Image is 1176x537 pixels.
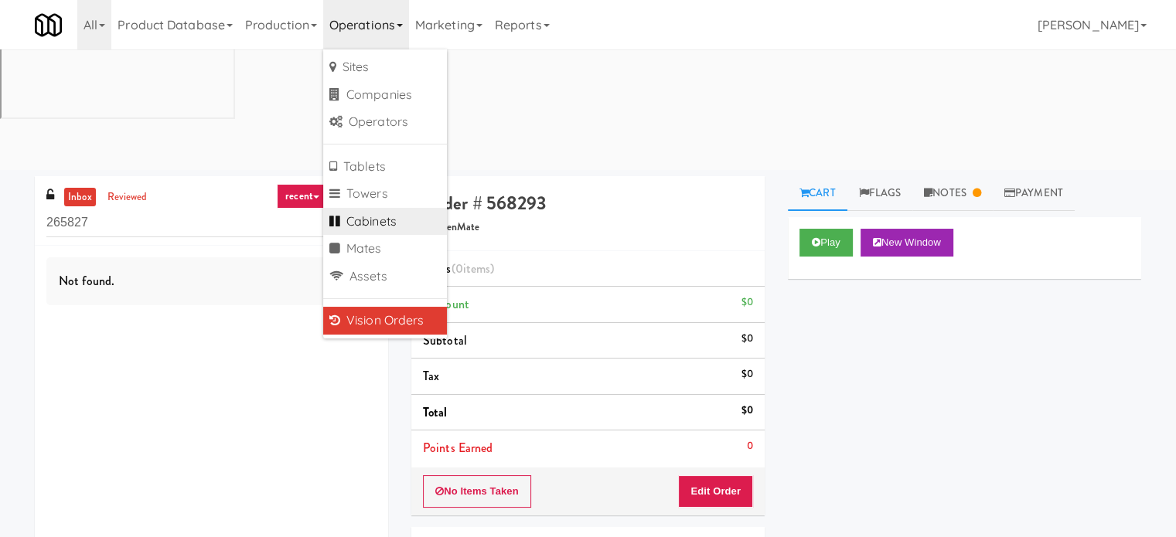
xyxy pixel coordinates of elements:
span: (0 ) [452,260,495,277]
span: Items [423,260,494,277]
div: $0 [741,329,753,348]
a: Operators [323,108,447,136]
h5: KitchenMate [423,222,753,233]
a: recent [277,184,328,209]
a: Cart [788,176,847,211]
a: Vision Orders [323,307,447,335]
a: Cabinets [323,208,447,236]
a: Flags [847,176,913,211]
span: Not found. [59,272,114,290]
span: Subtotal [423,331,467,349]
div: 0 [747,437,753,456]
span: Discount [423,295,469,313]
a: Sites [323,53,447,81]
ng-pluralize: items [463,260,491,277]
span: Tax [423,367,439,385]
span: Points Earned [423,439,493,457]
a: reviewed [104,188,152,207]
a: Notes [912,176,993,211]
a: Towers [323,180,447,208]
a: Payment [993,176,1075,211]
input: Search vision orders [46,209,377,237]
div: $0 [741,401,753,420]
button: Edit Order [678,475,753,508]
button: Play [799,229,853,257]
a: Companies [323,81,447,109]
img: Micromart [35,12,62,39]
div: $0 [741,365,753,384]
h4: Order # 568293 [423,193,753,213]
a: Tablets [323,153,447,181]
a: inbox [64,188,96,207]
div: $0 [741,293,753,312]
button: New Window [861,229,953,257]
span: Total [423,403,448,421]
button: No Items Taken [423,475,531,508]
a: Mates [323,235,447,263]
a: Assets [323,263,447,291]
